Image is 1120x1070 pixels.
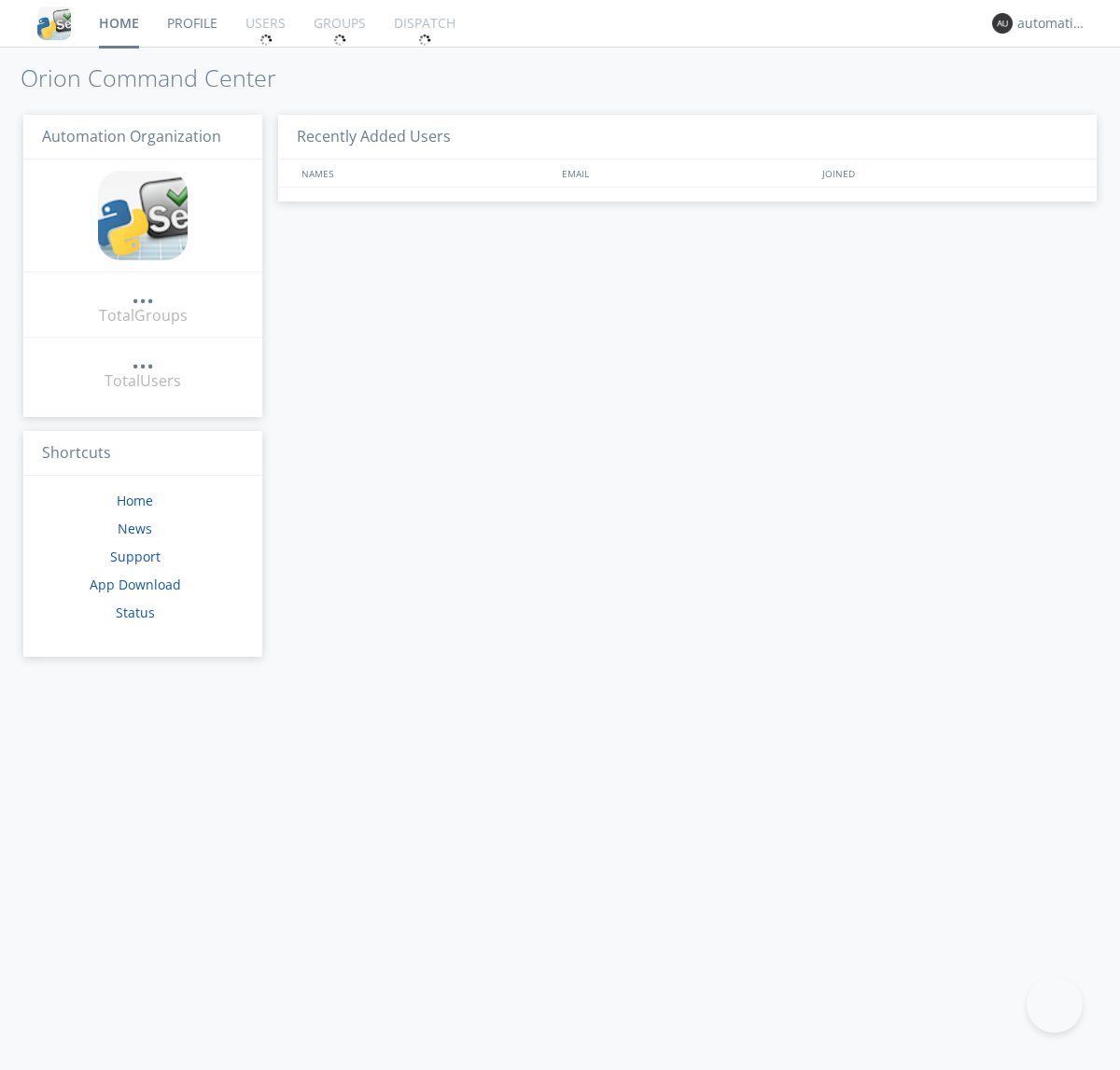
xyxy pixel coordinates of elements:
h3: Shortcuts [23,431,262,477]
a: ... [132,349,154,370]
div: Total Groups [99,305,188,327]
img: 373638.png [992,13,1013,34]
span: Automation Organization [42,126,221,146]
a: ... [132,284,154,305]
h3: Recently Added Users [278,115,1097,160]
a: Support [110,548,161,565]
div: ... [132,284,154,302]
a: App Download [90,576,181,593]
img: cddb5a64eb264b2086981ab96f4c1ba7 [98,171,188,260]
div: JOINED [818,160,1079,187]
div: ... [132,349,154,368]
a: Home [117,492,153,509]
img: cddb5a64eb264b2086981ab96f4c1ba7 [37,7,71,40]
a: Status [116,604,155,621]
img: spin.svg [259,34,273,47]
div: EMAIL [557,160,818,187]
div: NAMES [297,160,553,187]
iframe: Toggle Customer Support [1027,977,1083,1033]
img: spin.svg [418,34,431,47]
div: Total Users [105,370,181,392]
a: News [118,520,152,537]
img: spin.svg [333,34,346,47]
div: automation+atlas0004 [1017,14,1087,33]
